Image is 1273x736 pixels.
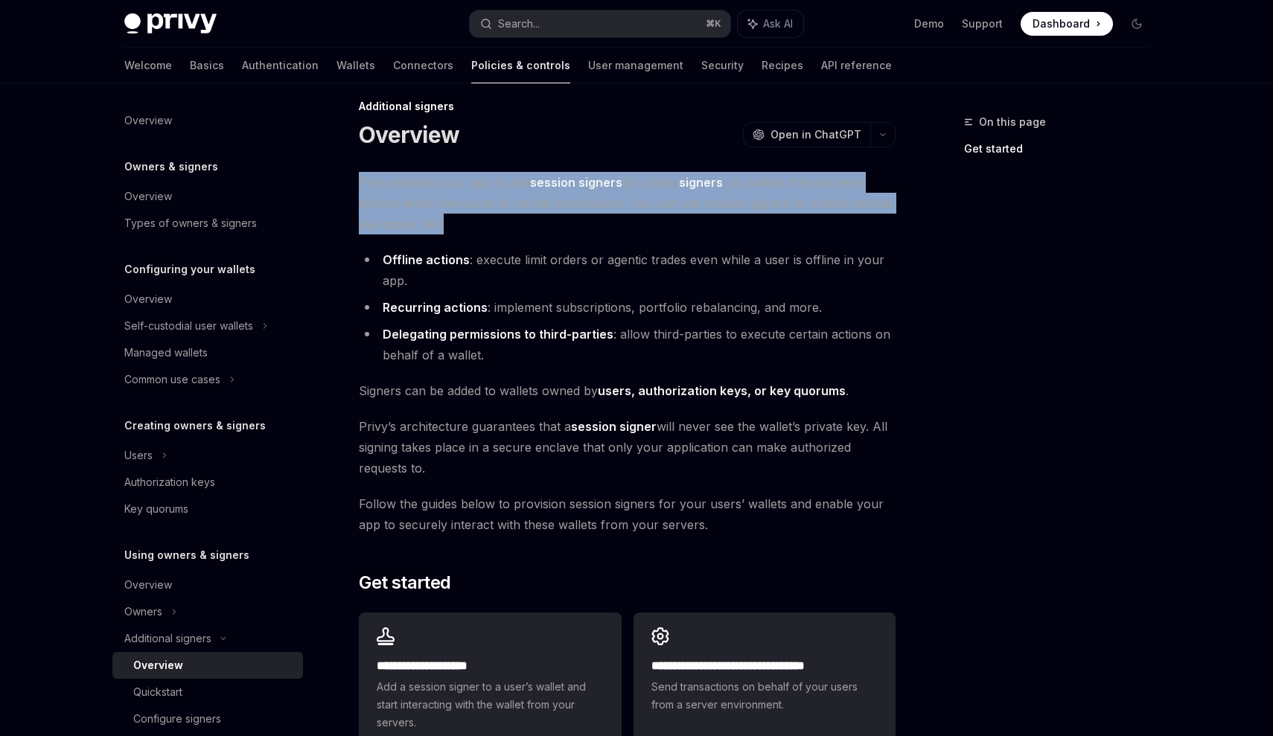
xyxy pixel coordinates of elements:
[124,630,211,647] div: Additional signers
[124,188,172,205] div: Overview
[336,48,375,83] a: Wallets
[359,324,896,365] li: : allow third-parties to execute certain actions on behalf of a wallet.
[112,286,303,313] a: Overview
[112,572,303,598] a: Overview
[359,416,896,479] span: Privy’s architecture guarantees that a will never see the wallet’s private key. All signing takes...
[124,290,172,308] div: Overview
[1033,16,1090,31] span: Dashboard
[124,576,172,594] div: Overview
[383,327,613,342] strong: Delegating permissions to third-parties
[964,137,1161,161] a: Get started
[598,383,846,399] a: users, authorization keys, or key quorums
[133,683,182,701] div: Quickstart
[359,493,896,535] span: Follow the guides below to provision session signers for your users’ wallets and enable your app ...
[821,48,892,83] a: API reference
[701,48,744,83] a: Security
[124,546,249,564] h5: Using owners & signers
[1021,12,1113,36] a: Dashboard
[383,300,488,315] strong: Recurring actions
[124,158,218,176] h5: Owners & signers
[112,339,303,366] a: Managed wallets
[133,656,183,674] div: Overview
[112,107,303,134] a: Overview
[124,500,188,518] div: Key quorums
[359,172,896,234] span: Privy enables your app to add (or simply ) to wallets that can take actions within the scope of c...
[743,122,870,147] button: Open in ChatGPT
[651,678,878,714] span: Send transactions on behalf of your users from a server environment.
[124,473,215,491] div: Authorization keys
[979,113,1046,131] span: On this page
[359,121,459,148] h1: Overview
[112,652,303,679] a: Overview
[498,15,540,33] div: Search...
[124,603,162,621] div: Owners
[124,48,172,83] a: Welcome
[679,175,723,190] strong: signers
[124,417,266,435] h5: Creating owners & signers
[359,99,896,114] div: Additional signers
[962,16,1003,31] a: Support
[471,48,570,83] a: Policies & controls
[112,679,303,705] a: Quickstart
[112,705,303,732] a: Configure signers
[588,48,683,83] a: User management
[770,127,861,142] span: Open in ChatGPT
[359,297,896,318] li: : implement subscriptions, portfolio rebalancing, and more.
[112,469,303,496] a: Authorization keys
[530,175,622,190] strong: session signers
[359,249,896,291] li: : execute limit orders or agentic trades even while a user is offline in your app.
[706,18,721,30] span: ⌘ K
[571,419,657,434] strong: session signer
[112,496,303,522] a: Key quorums
[124,214,257,232] div: Types of owners & signers
[124,371,220,388] div: Common use cases
[124,317,253,335] div: Self-custodial user wallets
[1125,12,1149,36] button: Toggle dark mode
[393,48,453,83] a: Connectors
[914,16,944,31] a: Demo
[112,210,303,237] a: Types of owners & signers
[359,571,450,595] span: Get started
[738,10,803,37] button: Ask AI
[124,447,153,464] div: Users
[470,10,730,37] button: Search...⌘K
[242,48,319,83] a: Authentication
[763,16,793,31] span: Ask AI
[359,380,896,401] span: Signers can be added to wallets owned by .
[383,252,470,267] strong: Offline actions
[133,710,221,728] div: Configure signers
[190,48,224,83] a: Basics
[112,183,303,210] a: Overview
[124,260,255,278] h5: Configuring your wallets
[124,344,208,362] div: Managed wallets
[124,112,172,129] div: Overview
[124,13,217,34] img: dark logo
[762,48,803,83] a: Recipes
[377,678,603,732] span: Add a session signer to a user’s wallet and start interacting with the wallet from your servers.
